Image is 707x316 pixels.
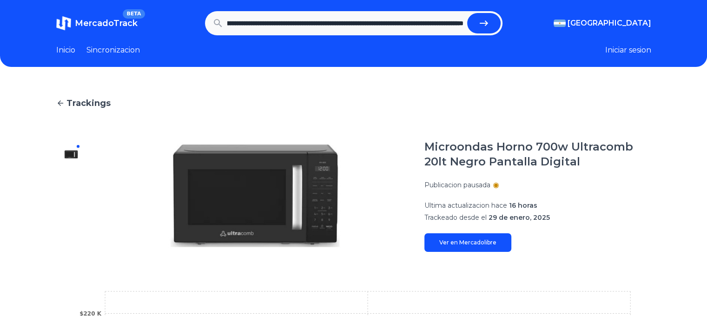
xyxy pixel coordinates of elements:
span: 16 horas [509,201,537,210]
img: Argentina [554,20,566,27]
img: MercadoTrack [56,16,71,31]
span: [GEOGRAPHIC_DATA] [568,18,651,29]
a: Inicio [56,45,75,56]
span: 29 de enero, 2025 [489,213,550,222]
button: Iniciar sesion [605,45,651,56]
a: Sincronizacion [86,45,140,56]
a: Trackings [56,97,651,110]
p: Publicacion pausada [424,180,490,190]
a: MercadoTrackBETA [56,16,138,31]
img: Microondas Horno 700w Ultracomb 20lt Negro Pantalla Digital [105,139,406,252]
h1: Microondas Horno 700w Ultracomb 20lt Negro Pantalla Digital [424,139,651,169]
span: MercadoTrack [75,18,138,28]
a: Ver en Mercadolibre [424,233,511,252]
img: Microondas Horno 700w Ultracomb 20lt Negro Pantalla Digital [64,147,79,162]
span: Trackings [66,97,111,110]
span: Ultima actualizacion hace [424,201,507,210]
button: [GEOGRAPHIC_DATA] [554,18,651,29]
span: Trackeado desde el [424,213,487,222]
span: BETA [123,9,145,19]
